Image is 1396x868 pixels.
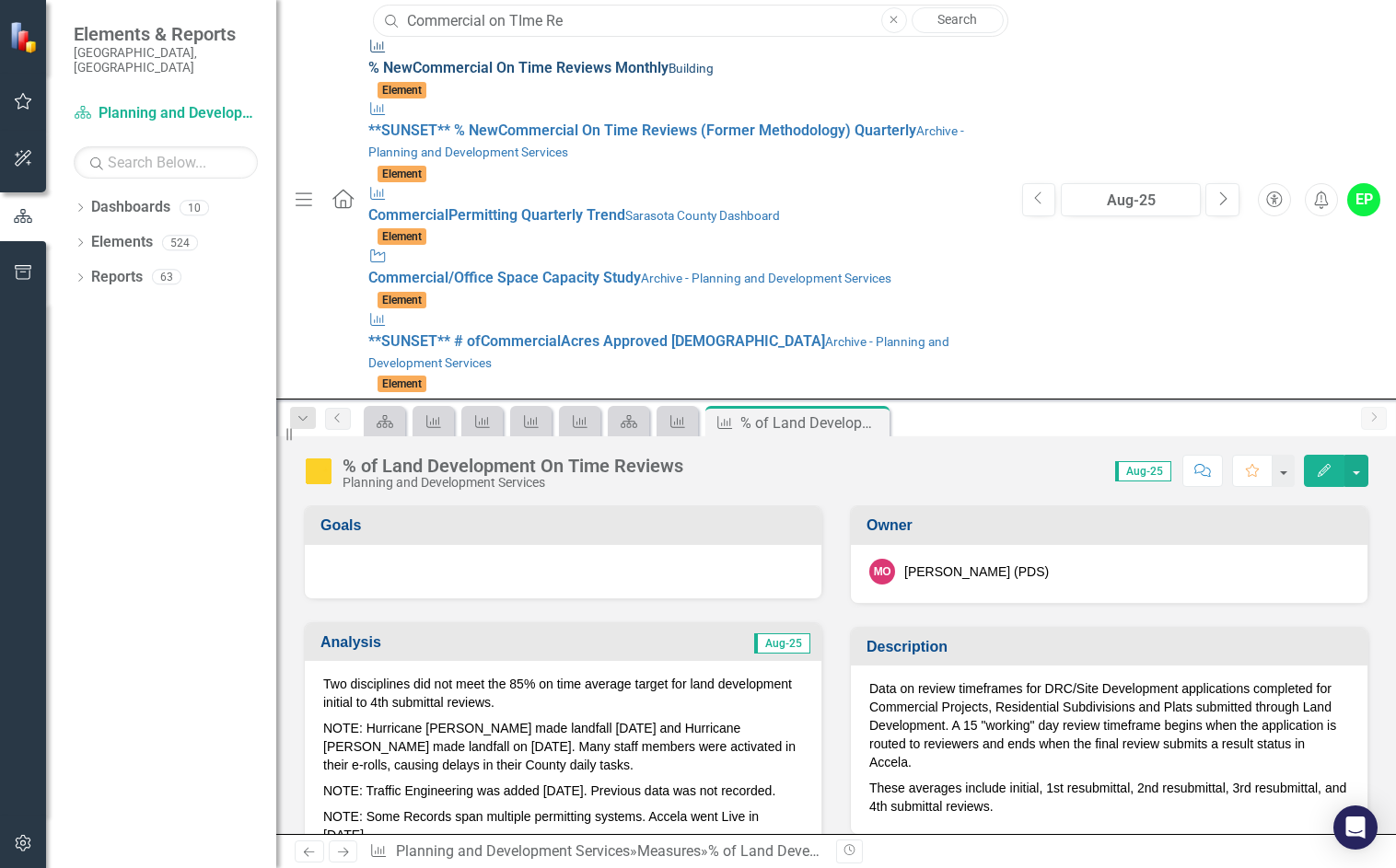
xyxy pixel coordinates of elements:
[343,476,683,490] div: Planning and Development Services
[368,184,1003,248] a: CommercialPermitting Quarterly TrendSarasota County DashboardElement
[378,228,426,245] span: Element
[413,59,493,76] strong: Commercial
[180,200,209,215] div: 10
[912,7,1004,33] a: Search
[625,208,780,223] small: Sarasota County Dashboard
[323,675,803,715] p: Two disciplines did not meet the 85% on time average target for land development initial to 4th s...
[369,841,822,862] div: » »
[641,271,891,285] small: Archive - Planning and Development Services
[74,103,258,124] a: Planning and Development Services
[595,206,609,224] strong: re
[578,332,592,350] strong: re
[869,775,1349,816] p: These averages include initial, 1st resubmittal, 2nd resubmittal, 3rd resubmittal, and 4th submit...
[323,715,803,778] p: NOTE: Hurricane [PERSON_NAME] made landfall [DATE] and Hurricane [PERSON_NAME] made landfall on [...
[1115,461,1171,481] span: Aug-25
[91,267,143,288] a: Reports
[74,23,258,45] span: Elements & Reports
[368,122,916,139] span: **SUNSET** % New views (Former Methodology) Quarterly
[378,82,426,98] span: Element
[152,270,181,285] div: 63
[498,122,578,139] strong: Commercial
[708,842,979,860] div: % of Land Development On Time Reviews
[518,59,553,76] strong: Time
[396,842,630,860] a: Planning and Development Services
[368,332,825,350] span: **SUNSET** # of Ac s Approved [DEMOGRAPHIC_DATA]
[867,639,1358,655] h3: Description
[604,122,638,139] strong: Time
[1347,183,1380,216] button: EP
[74,45,258,75] small: [GEOGRAPHIC_DATA], [GEOGRAPHIC_DATA]
[320,517,812,534] h3: Goals
[7,19,42,54] img: ClearPoint Strategy
[368,99,1003,183] a: **SUNSET** % NewCommercial On Time Reviews (Former Methodology) QuarterlyArchive - Planning and D...
[869,679,1349,775] p: Data on review timeframes for DRC/Site Development applications completed for Commercial Projects...
[378,166,426,182] span: Element
[637,842,701,860] a: Measures
[1067,190,1194,212] div: Aug-25
[368,247,1003,310] a: Commercial/Office Space Capacity StudyArchive - Planning and Development ServicesElement
[373,5,1007,37] input: Search ClearPoint...
[323,778,803,804] p: NOTE: Traffic Engineering was added [DATE]. Previous data was not recorded.
[669,61,714,75] small: Building
[323,804,803,844] p: NOTE: Some Records span multiple permitting systems. Accela went Live in [DATE].
[556,59,574,76] strong: Re
[320,634,572,651] h3: Analysis
[582,122,600,139] strong: On
[481,332,561,350] strong: Commercial
[91,232,153,253] a: Elements
[368,37,1003,100] a: % NewCommercial On Time Reviews MonthlyBuildingElement
[368,206,625,224] span: Permitting Quarterly T nd
[867,517,1358,534] h3: Owner
[368,59,669,76] span: % New views M thly
[91,197,170,218] a: Dashboards
[74,146,258,179] input: Search Below...
[378,376,426,392] span: Element
[754,633,810,654] span: Aug-25
[904,562,1049,581] div: [PERSON_NAME] (PDS)
[162,235,198,250] div: 524
[740,411,885,434] div: % of Land Development On Time Reviews
[642,122,659,139] strong: Re
[1333,805,1378,850] div: Open Intercom Messenger
[368,269,641,286] span: /Office Space Capacity Study
[368,334,949,370] small: Archive - Planning and Development Services
[368,206,448,224] strong: Commercial
[368,269,448,286] strong: Commercial
[304,457,333,486] img: Caution
[1061,183,1201,216] button: Aug-25
[496,59,515,76] strong: On
[869,559,895,584] div: MO
[628,59,645,76] strong: on
[378,292,426,308] span: Element
[368,310,1003,394] a: **SUNSET** # ofCommercialAcres Approved [DEMOGRAPHIC_DATA]Archive - Planning and Development Serv...
[343,456,683,476] div: % of Land Development On Time Reviews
